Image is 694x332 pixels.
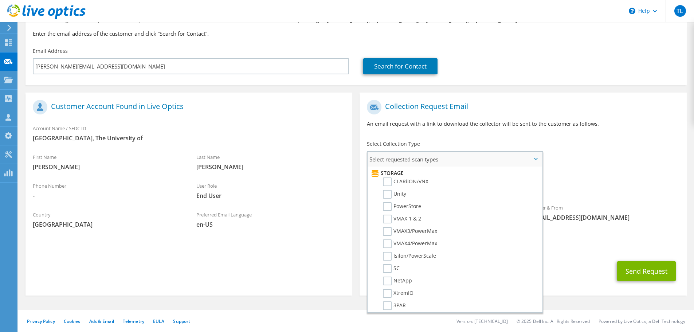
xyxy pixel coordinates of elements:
a: Support [173,318,190,324]
p: An email request with a link to download the collector will be sent to the customer as follows. [367,120,679,128]
label: 3PAR [383,301,406,310]
a: Privacy Policy [27,318,55,324]
div: CC & Reply To [360,229,686,254]
span: - [33,192,182,200]
li: Powered by Live Optics, a Dell Technology [599,318,685,324]
div: Phone Number [26,178,189,203]
label: VMAX3/PowerMax [383,227,437,236]
li: Version: [TECHNICAL_ID] [456,318,508,324]
svg: \n [629,8,635,14]
div: Requested Collections [360,169,686,196]
span: End User [196,192,345,200]
label: Email Address [33,47,68,55]
h3: Enter the email address of the customer and click “Search for Contact”. [33,30,679,38]
li: Storage [369,169,538,177]
span: Select requested scan types [368,152,542,167]
span: [GEOGRAPHIC_DATA] [33,220,182,229]
span: TL [674,5,686,17]
h1: Collection Request Email [367,100,675,114]
span: [PERSON_NAME] [33,163,182,171]
span: en-US [196,220,345,229]
a: Telemetry [123,318,144,324]
a: Cookies [64,318,81,324]
label: PowerStore [383,202,421,211]
div: User Role [189,178,353,203]
button: Send Request [617,261,676,281]
div: Sender & From [523,200,687,225]
span: [GEOGRAPHIC_DATA], The University of [33,134,345,142]
div: Country [26,207,189,232]
label: VMAX4/PowerMax [383,239,437,248]
div: To [360,200,523,225]
label: VMAX 1 & 2 [383,215,421,223]
h1: Customer Account Found in Live Optics [33,100,341,114]
label: SC [383,264,400,273]
label: XtremIO [383,289,413,298]
div: First Name [26,149,189,175]
li: © 2025 Dell Inc. All Rights Reserved [517,318,590,324]
div: Last Name [189,149,353,175]
label: Select Collection Type [367,140,420,148]
span: [PERSON_NAME] [196,163,345,171]
label: NetApp [383,277,412,285]
label: Isilon/PowerScale [383,252,436,261]
a: EULA [153,318,164,324]
div: Preferred Email Language [189,207,353,232]
div: Account Name / SFDC ID [26,121,352,146]
span: [EMAIL_ADDRESS][DOMAIN_NAME] [530,214,679,222]
a: Ads & Email [89,318,114,324]
label: CLARiiON/VNX [383,177,428,186]
label: Unity [383,190,406,199]
a: Search for Contact [363,58,438,74]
